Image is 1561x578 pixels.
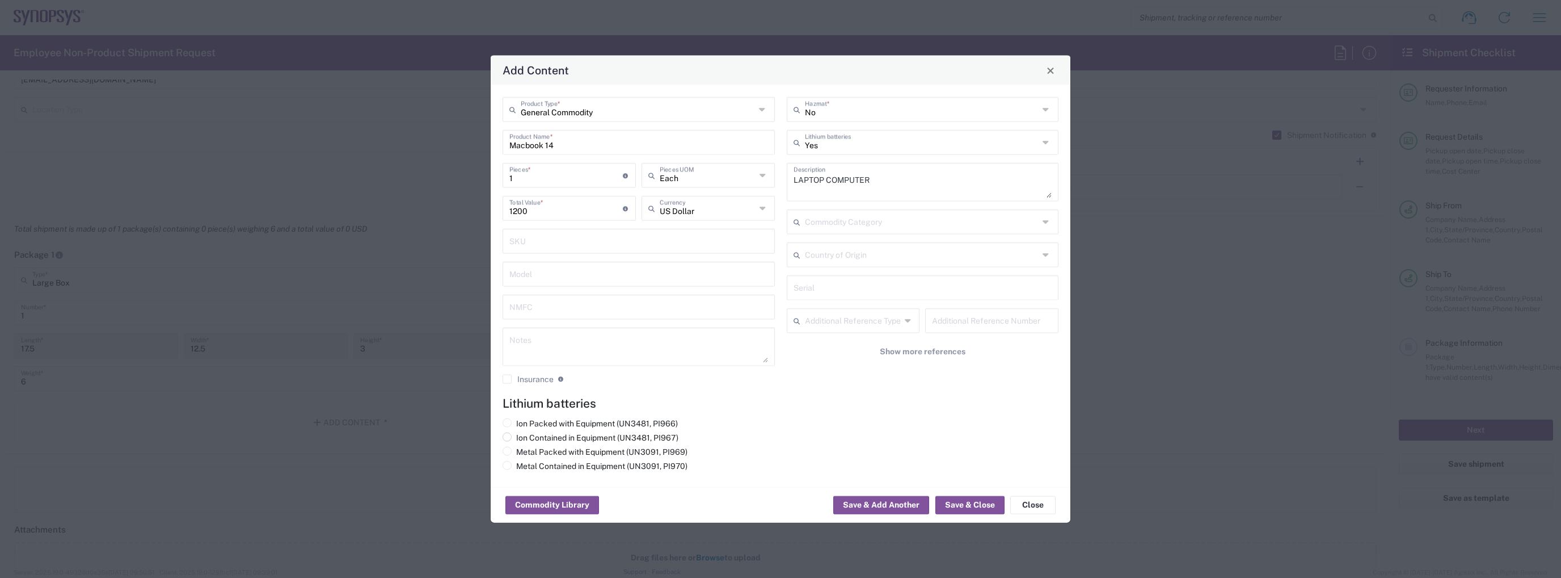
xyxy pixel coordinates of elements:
h4: Lithium batteries [503,396,1058,411]
button: Close [1043,62,1058,78]
h4: Add Content [503,62,569,78]
span: Show more references [880,346,965,357]
button: Save & Add Another [833,496,929,514]
button: Close [1010,496,1056,514]
label: Ion Packed with Equipment (UN3481, PI966) [503,418,678,429]
label: Insurance [503,375,554,384]
label: Metal Contained in Equipment (UN3091, PI970) [503,461,687,471]
button: Commodity Library [505,496,599,514]
label: Ion Contained in Equipment (UN3481, PI967) [503,433,678,443]
button: Save & Close [935,496,1005,514]
label: Metal Packed with Equipment (UN3091, PI969) [503,447,687,457]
